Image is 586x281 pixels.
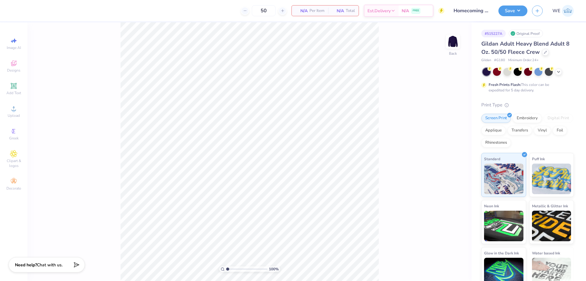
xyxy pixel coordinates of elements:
[484,203,499,209] span: Neon Ink
[513,114,542,123] div: Embroidery
[484,164,523,194] img: Standard
[481,102,574,109] div: Print Type
[481,58,491,63] span: Gildan
[532,250,560,256] span: Water based Ink
[562,5,574,17] img: Werrine Empeynado
[532,203,568,209] span: Metallic & Glitter Ink
[484,250,519,256] span: Glow in the Dark Ink
[509,30,543,37] div: Original Proof
[8,113,20,118] span: Upload
[3,158,24,168] span: Clipart & logos
[489,82,564,93] div: This color can be expedited for 5 day delivery.
[532,156,545,162] span: Puff Ink
[481,114,511,123] div: Screen Print
[413,9,419,13] span: FREE
[7,68,20,73] span: Designs
[346,8,355,14] span: Total
[508,58,539,63] span: Minimum Order: 24 +
[481,40,570,56] span: Gildan Adult Heavy Blend Adult 8 Oz. 50/50 Fleece Crew
[309,8,324,14] span: Per Item
[494,58,505,63] span: # G180
[481,30,506,37] div: # 515227A
[508,126,532,135] div: Transfers
[481,138,511,147] div: Rhinestones
[15,262,37,268] strong: Need help?
[402,8,409,14] span: N/A
[6,186,21,191] span: Decorate
[447,35,459,48] img: Back
[449,51,457,56] div: Back
[332,8,344,14] span: N/A
[553,126,567,135] div: Foil
[544,114,573,123] div: Digital Print
[532,211,571,241] img: Metallic & Glitter Ink
[295,8,308,14] span: N/A
[534,126,551,135] div: Vinyl
[269,266,279,272] span: 100 %
[498,6,527,16] button: Save
[481,126,506,135] div: Applique
[484,156,500,162] span: Standard
[9,136,19,141] span: Greek
[484,211,523,241] img: Neon Ink
[6,91,21,95] span: Add Text
[252,5,276,16] input: – –
[7,45,21,50] span: Image AI
[489,82,521,87] strong: Fresh Prints Flash:
[552,7,560,14] span: WE
[449,5,494,17] input: Untitled Design
[552,5,574,17] a: WE
[37,262,63,268] span: Chat with us.
[367,8,391,14] span: Est. Delivery
[532,164,571,194] img: Puff Ink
